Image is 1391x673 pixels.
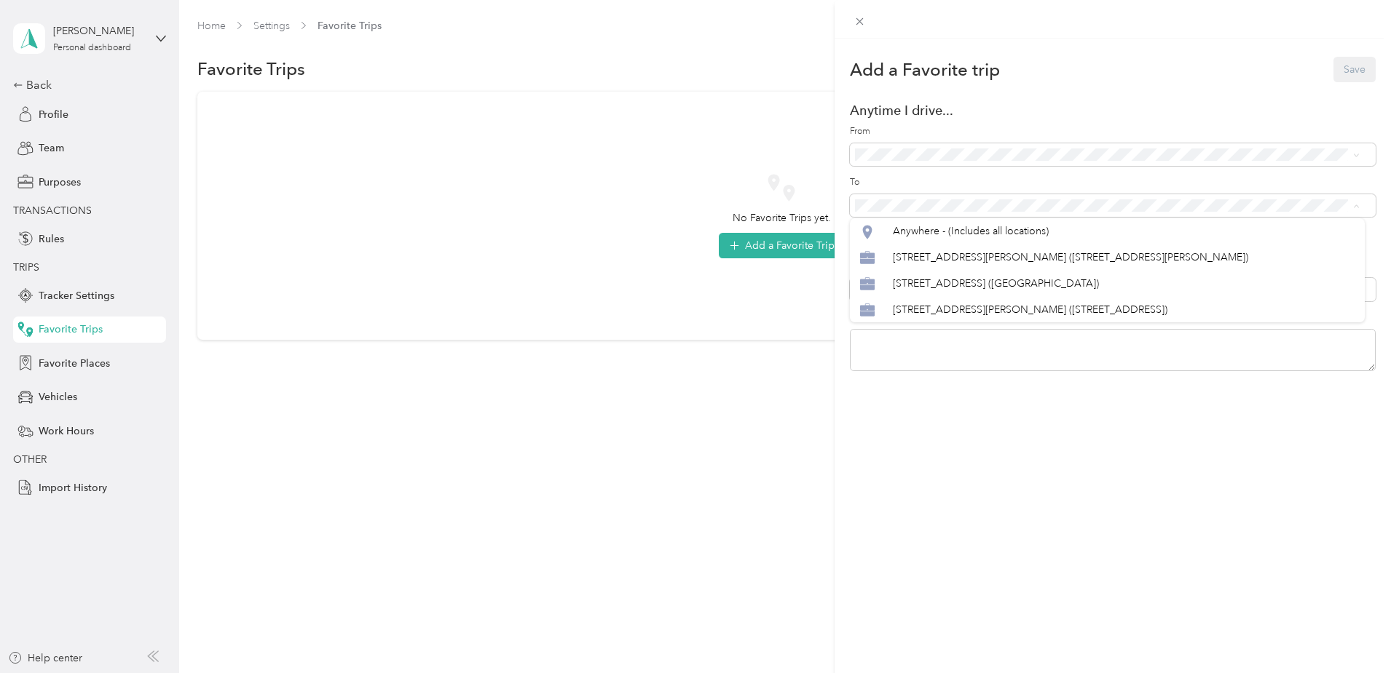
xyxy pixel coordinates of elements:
iframe: Everlance-gr Chat Button Frame [1309,592,1391,673]
span: Anywhere - (Includes all locations) [893,225,1049,237]
span: [STREET_ADDRESS][PERSON_NAME] ([STREET_ADDRESS][PERSON_NAME]) [893,251,1248,263]
div: Anytime I drive... [850,103,1376,118]
label: From [850,125,1376,138]
span: Add a Favorite trip [850,62,1000,77]
span: [STREET_ADDRESS][PERSON_NAME] ([STREET_ADDRESS]) [893,303,1167,316]
span: [STREET_ADDRESS] ([GEOGRAPHIC_DATA]) [893,277,1099,290]
label: To [850,176,1376,189]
